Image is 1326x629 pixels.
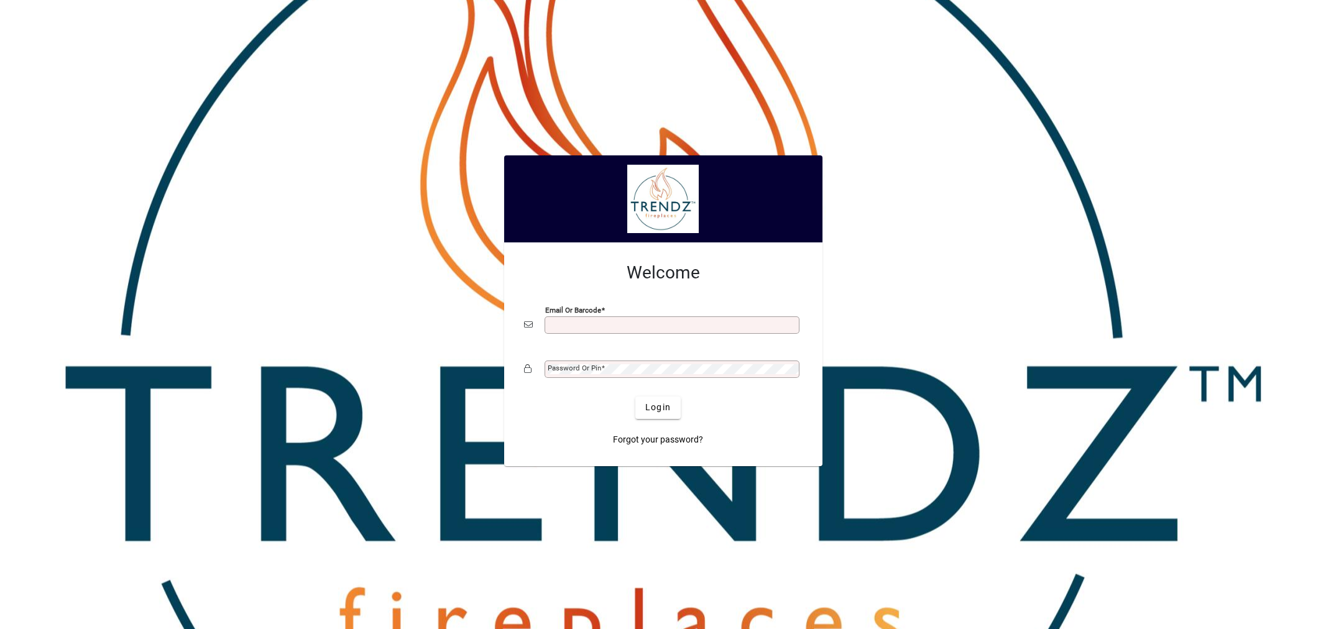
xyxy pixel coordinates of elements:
[613,433,703,446] span: Forgot your password?
[545,305,601,314] mat-label: Email or Barcode
[524,262,803,283] h2: Welcome
[548,364,601,372] mat-label: Password or Pin
[608,429,708,451] a: Forgot your password?
[635,397,681,419] button: Login
[645,401,671,414] span: Login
